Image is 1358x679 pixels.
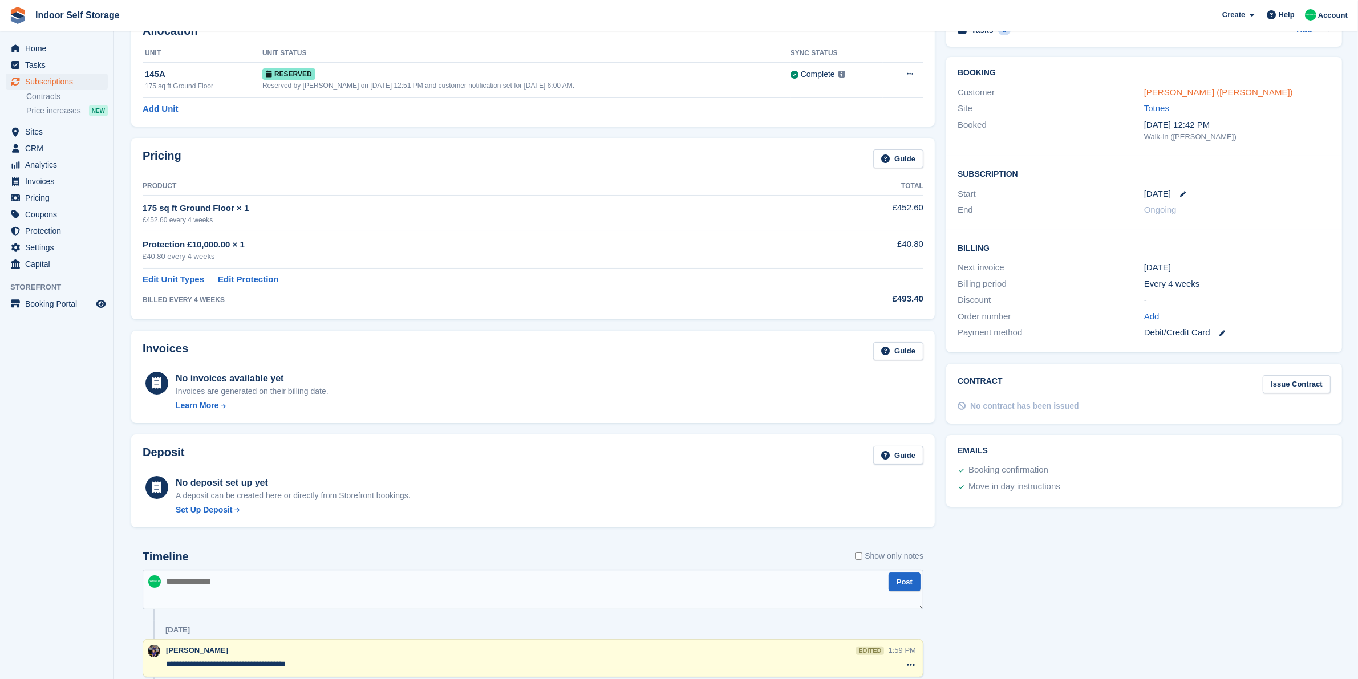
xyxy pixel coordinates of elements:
h2: Invoices [143,342,188,361]
input: Show only notes [855,550,862,562]
img: Helen Nicholls [1305,9,1316,21]
h2: Pricing [143,149,181,168]
a: menu [6,74,108,90]
a: Totnes [1144,103,1169,113]
div: Billing period [958,278,1144,291]
span: Create [1222,9,1245,21]
div: Booking confirmation [968,463,1048,477]
span: Protection [25,223,94,239]
div: Reserved by [PERSON_NAME] on [DATE] 12:51 PM and customer notification set for [DATE] 6:00 AM. [262,80,791,91]
a: Guide [873,342,923,361]
div: £452.60 every 4 weeks [143,215,779,225]
div: Discount [958,294,1144,307]
span: Sites [25,124,94,140]
h2: Subscription [958,168,1331,179]
a: Add [1144,310,1160,323]
div: Start [958,188,1144,201]
h2: Emails [958,446,1331,456]
span: Reserved [262,68,315,80]
a: Issue Contract [1263,375,1330,394]
a: menu [6,256,108,272]
h2: Contract [958,375,1003,394]
div: Walk-in ([PERSON_NAME]) [1144,131,1331,143]
a: Guide [873,446,923,465]
a: Add Unit [143,103,178,116]
a: Edit Unit Types [143,273,204,286]
th: Unit Status [262,44,791,63]
div: Next invoice [958,261,1144,274]
div: BILLED EVERY 4 WEEKS [143,295,779,305]
span: CRM [25,140,94,156]
td: £40.80 [779,231,923,269]
div: Customer [958,86,1144,99]
p: A deposit can be created here or directly from Storefront bookings. [176,490,411,502]
a: menu [6,190,108,206]
h2: Timeline [143,550,189,563]
img: stora-icon-8386f47178a22dfd0bd8f6a31ec36ba5ce8667c1dd55bd0f319d3a0aa187defe.svg [9,7,26,24]
div: 175 sq ft Ground Floor [145,81,262,91]
td: £452.60 [779,195,923,231]
span: Coupons [25,206,94,222]
a: menu [6,206,108,222]
h2: Booking [958,68,1331,78]
a: [PERSON_NAME] ([PERSON_NAME]) [1144,87,1293,97]
div: - [1144,294,1331,307]
div: Invoices are generated on their billing date. [176,385,329,397]
span: Capital [25,256,94,272]
span: Storefront [10,282,113,293]
a: Price increases NEW [26,104,108,117]
a: menu [6,124,108,140]
a: Edit Protection [218,273,279,286]
span: Ongoing [1144,205,1177,214]
div: Booked [958,119,1144,143]
div: NEW [89,105,108,116]
div: No contract has been issued [970,400,1079,412]
span: Invoices [25,173,94,189]
span: Subscriptions [25,74,94,90]
span: Price increases [26,105,81,116]
span: Home [25,40,94,56]
h2: Deposit [143,446,184,465]
label: Show only notes [855,550,923,562]
div: Debit/Credit Card [1144,326,1331,339]
div: Move in day instructions [968,480,1060,494]
button: Post [889,572,921,591]
div: Complete [801,68,835,80]
div: 145A [145,68,262,81]
h2: Allocation [143,25,923,38]
a: Guide [873,149,923,168]
div: £40.80 every 4 weeks [143,251,779,262]
div: [DATE] [165,625,190,635]
a: Contracts [26,91,108,102]
time: 2025-08-26 23:00:00 UTC [1144,188,1171,201]
th: Sync Status [791,44,883,63]
a: menu [6,40,108,56]
a: menu [6,157,108,173]
div: [DATE] 12:42 PM [1144,119,1331,132]
div: 175 sq ft Ground Floor × 1 [143,202,779,215]
a: menu [6,239,108,255]
a: menu [6,173,108,189]
span: Analytics [25,157,94,173]
a: Learn More [176,400,329,412]
div: No invoices available yet [176,372,329,385]
a: Preview store [94,297,108,311]
a: Indoor Self Storage [31,6,124,25]
span: Tasks [25,57,94,73]
img: Sandra Pomeroy [148,645,160,657]
div: Every 4 weeks [1144,278,1331,291]
th: Unit [143,44,262,63]
div: No deposit set up yet [176,476,411,490]
th: Total [779,177,923,196]
div: Set Up Deposit [176,504,233,516]
span: Pricing [25,190,94,206]
div: Protection £10,000.00 × 1 [143,238,779,251]
span: Booking Portal [25,296,94,312]
span: Help [1279,9,1295,21]
a: menu [6,140,108,156]
a: menu [6,57,108,73]
div: Order number [958,310,1144,323]
div: £493.40 [779,292,923,306]
span: Account [1318,10,1348,21]
img: Helen Nicholls [148,575,161,588]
